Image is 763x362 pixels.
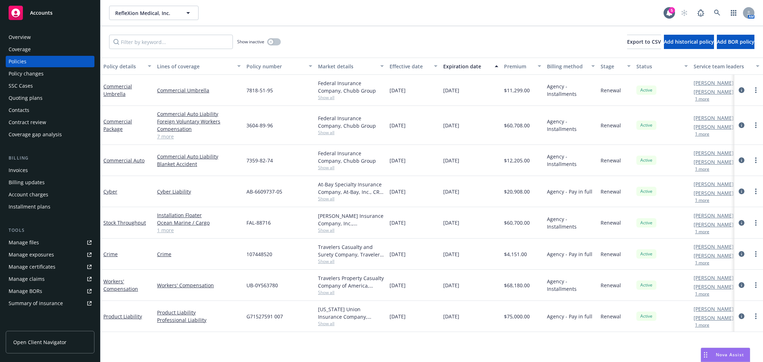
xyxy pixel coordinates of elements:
[443,63,490,70] div: Expiration date
[695,261,709,265] button: 1 more
[390,282,406,289] span: [DATE]
[157,160,241,168] a: Blanket Accident
[636,63,680,70] div: Status
[544,58,598,75] button: Billing method
[9,298,63,309] div: Summary of insurance
[601,219,621,226] span: Renewal
[157,226,241,234] a: 1 more
[246,219,271,226] span: FAL-88716
[115,9,177,17] span: RefleXion Medical, Inc.
[752,187,760,196] a: more
[6,129,94,140] a: Coverage gap analysis
[9,189,48,200] div: Account charges
[504,282,530,289] span: $68,180.00
[246,282,278,289] span: UB-0Y563780
[101,58,154,75] button: Policy details
[9,56,26,67] div: Policies
[9,92,43,104] div: Quoting plans
[504,188,530,195] span: $20,908.00
[710,6,724,20] a: Search
[504,250,527,258] span: $4,151.00
[9,80,33,92] div: SSC Cases
[6,227,94,234] div: Tools
[752,312,760,321] a: more
[737,86,746,94] a: circleInformation
[6,177,94,188] a: Billing updates
[318,181,384,196] div: At-Bay Specialty Insurance Company, At-Bay, Inc., CRC Group
[717,35,754,49] button: Add BOR policy
[157,219,241,226] a: Ocean Marine / Cargo
[694,243,734,250] a: [PERSON_NAME]
[504,87,530,94] span: $11,299.00
[103,157,145,164] a: Commercial Auto
[547,118,595,133] span: Agency - Installments
[157,309,241,316] a: Product Liability
[157,133,241,140] a: 7 more
[390,250,406,258] span: [DATE]
[6,249,94,260] a: Manage exposures
[443,188,459,195] span: [DATE]
[103,63,143,70] div: Policy details
[9,44,31,55] div: Coverage
[244,58,315,75] button: Policy number
[6,44,94,55] a: Coverage
[694,314,734,322] a: [PERSON_NAME]
[443,122,459,129] span: [DATE]
[154,58,244,75] button: Lines of coverage
[157,153,241,160] a: Commercial Auto Liability
[694,212,734,219] a: [PERSON_NAME]
[103,188,117,195] a: Cyber
[9,285,42,297] div: Manage BORs
[387,58,440,75] button: Effective date
[390,313,406,320] span: [DATE]
[694,63,752,70] div: Service team leaders
[318,196,384,202] span: Show all
[157,63,233,70] div: Lines of coverage
[701,348,750,362] button: Nova Assist
[9,237,39,248] div: Manage files
[109,6,199,20] button: RefleXion Medical, Inc.
[103,278,138,292] a: Workers' Compensation
[752,281,760,289] a: more
[6,80,94,92] a: SSC Cases
[6,68,94,79] a: Policy changes
[664,38,714,45] span: Add historical policy
[318,79,384,94] div: Federal Insurance Company, Chubb Group
[157,188,241,195] a: Cyber Liability
[9,104,29,116] div: Contacts
[694,123,734,131] a: [PERSON_NAME]
[6,117,94,128] a: Contract review
[318,289,384,295] span: Show all
[157,250,241,258] a: Crime
[695,198,709,202] button: 1 more
[639,282,654,288] span: Active
[318,243,384,258] div: Travelers Casualty and Surety Company, Travelers Insurance
[318,150,384,165] div: Federal Insurance Company, Chubb Group
[639,87,654,93] span: Active
[737,250,746,258] a: circleInformation
[694,305,734,313] a: [PERSON_NAME]
[547,63,587,70] div: Billing method
[9,249,54,260] div: Manage exposures
[547,250,592,258] span: Agency - Pay in full
[9,68,44,79] div: Policy changes
[664,35,714,49] button: Add historical policy
[694,6,708,20] a: Report a Bug
[9,273,45,285] div: Manage claims
[6,3,94,23] a: Accounts
[315,58,387,75] button: Market details
[9,261,55,273] div: Manage certificates
[443,157,459,164] span: [DATE]
[157,282,241,289] a: Workers' Compensation
[6,104,94,116] a: Contacts
[695,132,709,136] button: 1 more
[627,35,661,49] button: Export to CSV
[443,250,459,258] span: [DATE]
[246,157,273,164] span: 7359-82-74
[695,167,709,171] button: 1 more
[318,165,384,171] span: Show all
[752,156,760,165] a: more
[737,281,746,289] a: circleInformation
[737,187,746,196] a: circleInformation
